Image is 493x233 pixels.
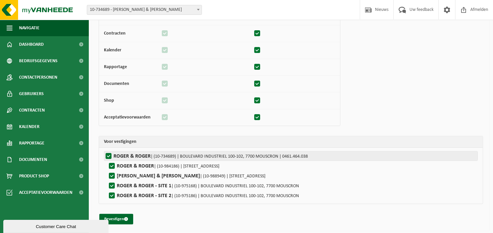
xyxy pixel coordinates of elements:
[19,102,45,118] span: Contracten
[87,5,202,15] span: 10-734689 - ROGER & ROGER - MOUSCRON
[19,20,39,36] span: Navigatie
[19,36,44,53] span: Dashboard
[19,184,72,201] span: Acceptatievoorwaarden
[99,214,133,224] button: Bevestigen
[19,86,44,102] span: Gebruikers
[19,69,57,86] span: Contactpersonen
[19,168,49,184] span: Product Shop
[104,115,151,120] strong: Acceptatievoorwaarden
[19,151,47,168] span: Documenten
[107,181,303,191] label: ROGER & ROGER - SITE 1
[104,81,129,86] strong: Documenten
[19,118,39,135] span: Kalender
[107,171,303,181] label: [PERSON_NAME] & [PERSON_NAME]
[99,136,483,148] th: Voor vestigingen
[19,53,58,69] span: Bedrijfsgegevens
[19,135,44,151] span: Rapportage
[104,31,126,36] strong: Contracten
[171,194,299,198] span: | (10-975186) | BOULEVARD INDUSTRIEL 100-102, 7700 MOUSCRON
[107,191,303,200] label: ROGER & ROGER - SITE 2
[154,164,219,169] span: | (10-984186) | [STREET_ADDRESS]
[104,151,478,161] label: ROGER & ROGER
[3,219,110,233] iframe: chat widget
[104,48,121,53] strong: Kalender
[104,65,127,69] strong: Rapportage
[107,161,303,171] label: ROGER & ROGER
[200,174,265,179] span: | (10-988949) | [STREET_ADDRESS]
[87,5,202,14] span: 10-734689 - ROGER & ROGER - MOUSCRON
[171,184,299,189] span: | (10-975168) | BOULEVARD INDUSTRIEL 100-102, 7700 MOUSCRON
[104,98,114,103] strong: Shop
[151,154,308,159] span: | (10-734689) | BOULEVARD INDUSTRIEL 100-102, 7700 MOUSCRON | 0461.464.038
